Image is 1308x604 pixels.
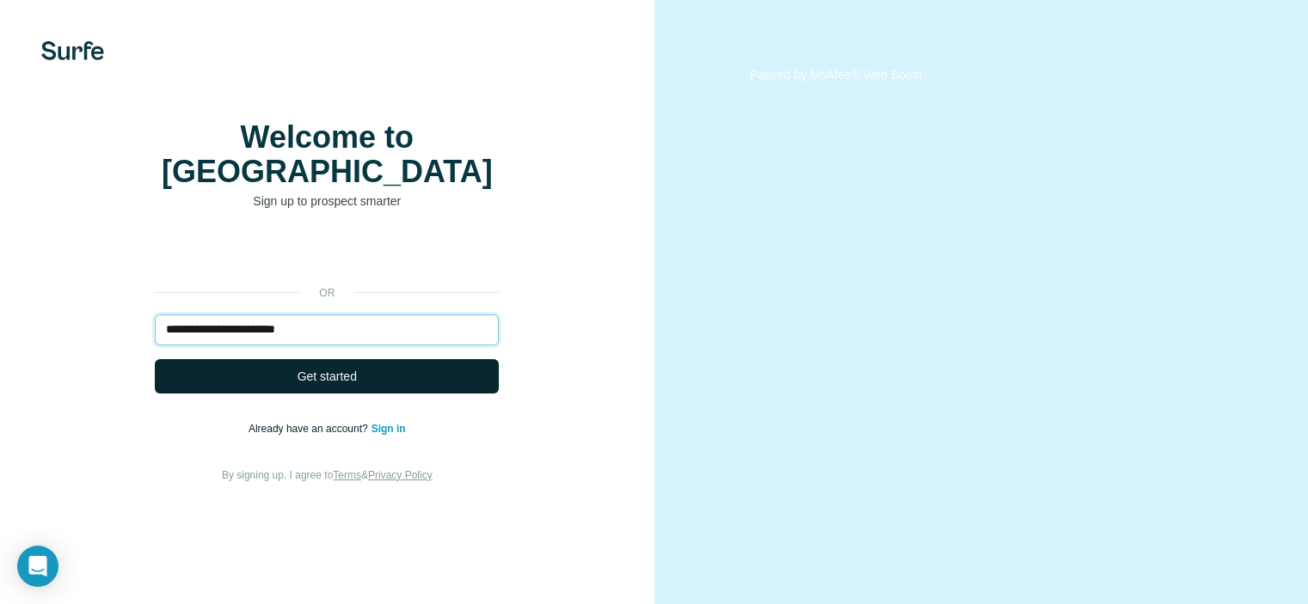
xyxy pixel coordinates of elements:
[17,546,58,587] div: Open Intercom Messenger
[155,120,499,189] h1: Welcome to [GEOGRAPHIC_DATA]
[249,423,372,435] span: Already have an account?
[146,235,507,273] iframe: Sign in with Google Button
[299,285,354,301] p: or
[333,469,361,481] a: Terms
[298,368,357,385] span: Get started
[155,359,499,394] button: Get started
[222,469,433,481] span: By signing up, I agree to &
[372,423,406,435] a: Sign in
[41,41,104,60] img: Surfe's logo
[368,469,433,481] a: Privacy Policy
[155,192,499,210] p: Sign up to prospect smarter
[710,57,951,94] div: Paused by McAfee® Web Boost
